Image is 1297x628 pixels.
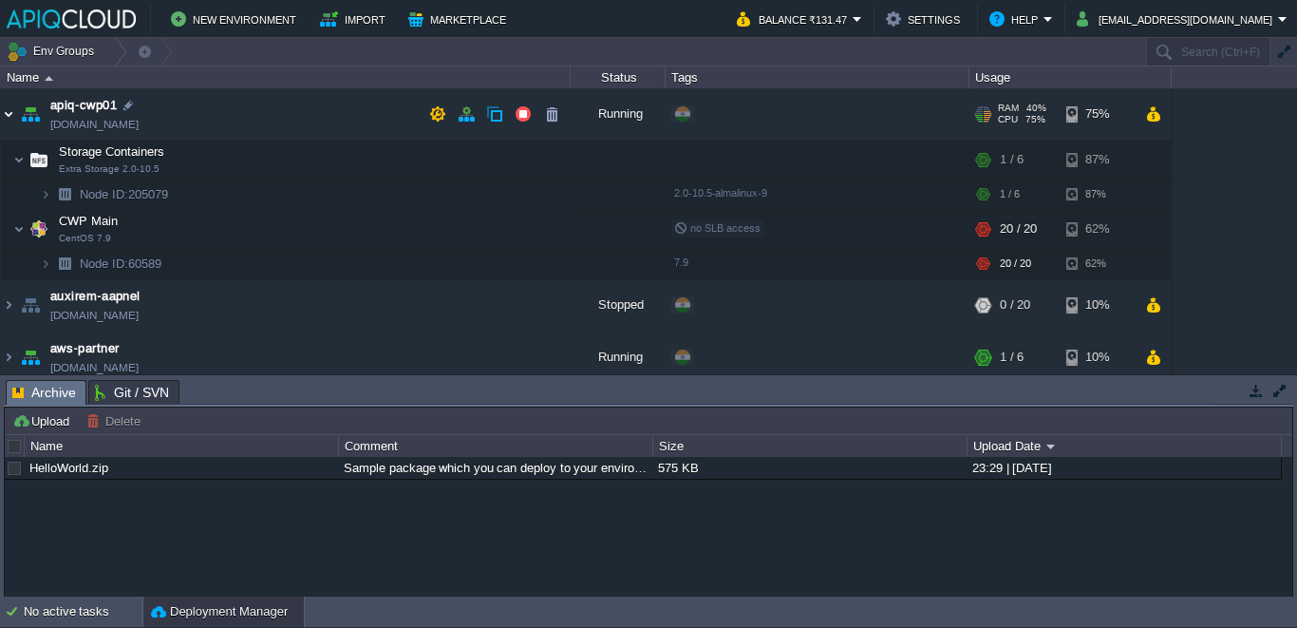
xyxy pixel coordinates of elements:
span: Node ID: [80,187,128,201]
span: Extra Storage 2.0-10.5 [59,163,160,175]
span: RAM [998,103,1019,114]
img: AMDAwAAAACH5BAEAAAAALAAAAAABAAEAAAICRAEAOw== [17,279,44,331]
button: Balance ₹131.47 [737,8,853,30]
button: Env Groups [7,38,101,65]
span: Archive [12,381,76,405]
div: No active tasks [24,597,142,627]
span: 2.0-10.5-almalinux-9 [674,187,767,199]
div: Name [26,435,338,457]
a: Node ID:205079 [78,186,171,202]
button: Import [320,8,391,30]
button: Deployment Manager [151,602,288,621]
span: CentOS 7.9 [59,233,111,244]
div: 10% [1066,279,1128,331]
a: Node ID:60589 [78,256,164,272]
div: 20 / 20 [1000,249,1031,278]
img: AMDAwAAAACH5BAEAAAAALAAAAAABAAEAAAICRAEAOw== [13,141,25,179]
span: Node ID: [80,257,128,271]
span: CPU [998,114,1018,125]
span: [DOMAIN_NAME] [50,115,139,134]
div: Stopped [571,279,666,331]
img: AMDAwAAAACH5BAEAAAAALAAAAAABAAEAAAICRAEAOw== [1,279,16,331]
a: CWP MainCentOS 7.9 [57,214,121,228]
img: AMDAwAAAACH5BAEAAAAALAAAAAABAAEAAAICRAEAOw== [13,210,25,248]
div: 0 / 20 [1000,279,1030,331]
span: 75% [1025,114,1045,125]
a: aws-partner [50,339,120,358]
span: CWP Main [57,213,121,229]
img: AMDAwAAAACH5BAEAAAAALAAAAAABAAEAAAICRAEAOw== [17,332,44,383]
div: 10% [1066,332,1128,383]
img: APIQCloud [7,10,136,29]
button: Upload [12,412,75,429]
a: [DOMAIN_NAME] [50,358,139,377]
button: New Environment [171,8,302,30]
img: AMDAwAAAACH5BAEAAAAALAAAAAABAAEAAAICRAEAOw== [26,210,52,248]
div: Running [571,332,666,383]
a: HelloWorld.zip [29,461,108,475]
div: Name [2,67,570,88]
div: 62% [1066,210,1128,248]
span: 60589 [78,256,164,272]
div: Usage [970,67,1171,88]
img: AMDAwAAAACH5BAEAAAAALAAAAAABAAEAAAICRAEAOw== [17,88,44,140]
img: AMDAwAAAACH5BAEAAAAALAAAAAABAAEAAAICRAEAOw== [1,332,16,383]
a: auxirem-aapnel [50,287,141,306]
img: AMDAwAAAACH5BAEAAAAALAAAAAABAAEAAAICRAEAOw== [26,141,52,179]
div: Size [654,435,967,457]
img: AMDAwAAAACH5BAEAAAAALAAAAAABAAEAAAICRAEAOw== [1,88,16,140]
div: 1 / 6 [1000,332,1024,383]
button: Settings [886,8,966,30]
span: Git / SVN [95,381,169,404]
div: 75% [1066,88,1128,140]
div: 575 KB [653,457,966,479]
div: Comment [340,435,652,457]
div: 87% [1066,180,1128,209]
div: Status [572,67,665,88]
button: Marketplace [408,8,512,30]
img: AMDAwAAAACH5BAEAAAAALAAAAAABAAEAAAICRAEAOw== [51,180,78,209]
div: 87% [1066,141,1128,179]
a: Storage ContainersExtra Storage 2.0-10.5 [57,144,167,159]
span: 7.9 [674,257,688,268]
a: apiq-cwp01 [50,96,117,115]
button: Delete [86,412,146,429]
div: 62% [1066,249,1128,278]
span: no SLB access [674,222,761,234]
img: AMDAwAAAACH5BAEAAAAALAAAAAABAAEAAAICRAEAOw== [51,249,78,278]
button: Help [989,8,1043,30]
span: Storage Containers [57,143,167,160]
span: 205079 [78,186,171,202]
div: 20 / 20 [1000,210,1037,248]
div: Sample package which you can deploy to your environment. Feel free to delete and upload a package... [339,457,651,479]
div: Upload Date [968,435,1281,457]
button: [EMAIL_ADDRESS][DOMAIN_NAME] [1077,8,1278,30]
div: Tags [667,67,968,88]
span: 40% [1026,103,1046,114]
img: AMDAwAAAACH5BAEAAAAALAAAAAABAAEAAAICRAEAOw== [40,180,51,209]
div: 23:29 | [DATE] [968,457,1280,479]
div: 1 / 6 [1000,141,1024,179]
span: [DOMAIN_NAME] [50,306,139,325]
img: AMDAwAAAACH5BAEAAAAALAAAAAABAAEAAAICRAEAOw== [40,249,51,278]
div: Running [571,88,666,140]
img: AMDAwAAAACH5BAEAAAAALAAAAAABAAEAAAICRAEAOw== [45,76,53,81]
div: 1 / 6 [1000,180,1020,209]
